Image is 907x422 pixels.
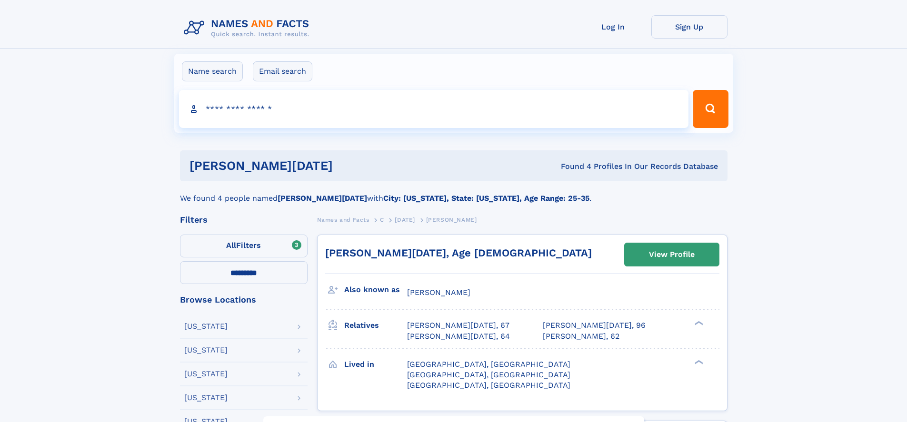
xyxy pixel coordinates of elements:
[189,160,447,172] h1: [PERSON_NAME][DATE]
[325,247,592,259] a: [PERSON_NAME][DATE], Age [DEMOGRAPHIC_DATA]
[692,359,704,365] div: ❯
[395,214,415,226] a: [DATE]
[543,331,619,342] a: [PERSON_NAME], 62
[180,295,308,304] div: Browse Locations
[344,282,407,298] h3: Also known as
[180,216,308,224] div: Filters
[380,216,384,223] span: C
[317,214,369,226] a: Names and Facts
[625,243,719,266] a: View Profile
[395,216,415,223] span: [DATE]
[179,90,689,128] input: search input
[692,320,704,326] div: ❯
[543,320,646,331] a: [PERSON_NAME][DATE], 96
[180,235,308,257] label: Filters
[226,241,236,250] span: All
[180,15,317,41] img: Logo Names and Facts
[344,317,407,334] h3: Relatives
[184,370,228,378] div: [US_STATE]
[407,320,509,331] a: [PERSON_NAME][DATE], 67
[447,161,718,172] div: Found 4 Profiles In Our Records Database
[383,194,589,203] b: City: [US_STATE], State: [US_STATE], Age Range: 25-35
[380,214,384,226] a: C
[693,90,728,128] button: Search Button
[180,181,728,204] div: We found 4 people named with .
[575,15,651,39] a: Log In
[649,244,695,265] div: View Profile
[184,323,228,330] div: [US_STATE]
[407,370,570,379] span: [GEOGRAPHIC_DATA], [GEOGRAPHIC_DATA]
[182,61,243,81] label: Name search
[651,15,728,39] a: Sign Up
[253,61,312,81] label: Email search
[184,346,228,354] div: [US_STATE]
[407,331,510,342] a: [PERSON_NAME][DATE], 64
[344,356,407,373] h3: Lived in
[407,360,570,369] span: [GEOGRAPHIC_DATA], [GEOGRAPHIC_DATA]
[407,288,470,297] span: [PERSON_NAME]
[184,394,228,402] div: [US_STATE]
[426,216,477,223] span: [PERSON_NAME]
[407,381,570,390] span: [GEOGRAPHIC_DATA], [GEOGRAPHIC_DATA]
[278,194,367,203] b: [PERSON_NAME][DATE]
